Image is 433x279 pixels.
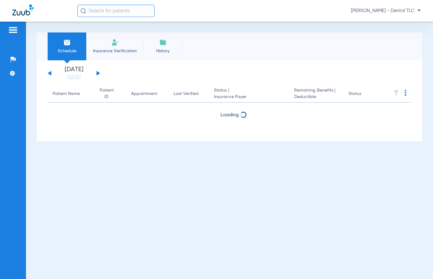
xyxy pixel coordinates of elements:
[209,85,289,103] th: Status |
[393,90,399,96] img: filter.svg
[55,74,92,80] a: [DATE]
[159,39,167,46] img: History
[405,90,406,96] img: group-dot-blue.svg
[221,113,239,118] span: Loading
[8,26,18,34] img: hamburger-icon
[174,91,199,97] div: Last Verified
[351,8,421,14] span: [PERSON_NAME] - Dental TLC
[63,39,71,46] img: Schedule
[77,5,155,17] input: Search for patients
[55,67,92,80] li: [DATE]
[131,91,157,97] div: Appointment
[214,94,284,100] span: Insurance Payer
[12,5,34,15] img: Zuub Logo
[53,91,80,97] div: Patient Name
[131,91,164,97] div: Appointment
[91,48,139,54] span: Insurance Verification
[294,94,339,100] span: Deductible
[289,85,344,103] th: Remaining Benefits |
[98,87,121,100] div: Patient ID
[98,87,116,100] div: Patient ID
[344,85,385,103] th: Status
[80,8,86,14] img: Search Icon
[148,48,178,54] span: History
[53,91,88,97] div: Patient Name
[111,39,119,46] img: Manual Insurance Verification
[52,48,82,54] span: Schedule
[174,91,204,97] div: Last Verified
